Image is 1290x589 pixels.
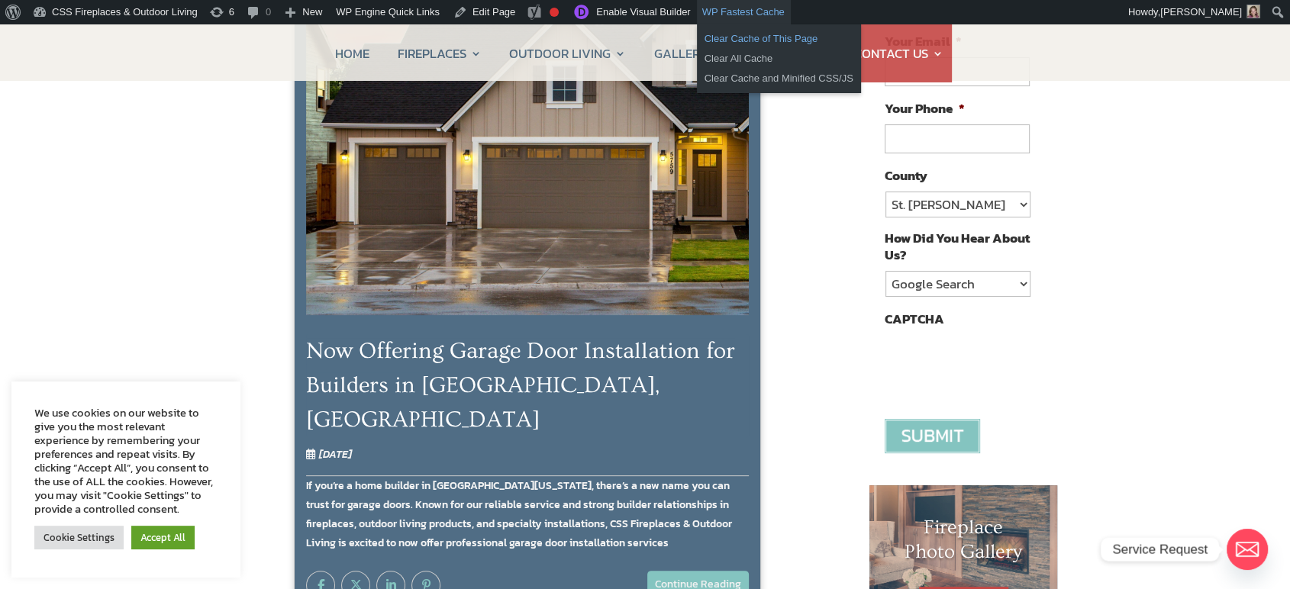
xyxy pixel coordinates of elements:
[854,24,943,82] a: CONTACT US
[885,311,944,327] label: CAPTCHA
[335,24,369,82] a: HOME
[550,8,559,17] div: Focus keyphrase not set
[306,446,352,462] span: [DATE]
[885,167,927,184] label: County
[306,449,749,553] div: If you’re a home builder in [GEOGRAPHIC_DATA][US_STATE], there’s a new name you can trust for gar...
[885,230,1030,263] label: How Did You Hear About Us?
[1227,529,1268,570] a: Email
[398,24,482,82] a: FIREPLACES
[34,526,124,549] a: Cookie Settings
[885,100,965,117] label: Your Phone
[1160,6,1242,18] span: [PERSON_NAME]
[131,526,195,549] a: Accept All
[885,335,1117,394] iframe: reCAPTCHA
[900,516,1027,571] h1: Fireplace Photo Gallery
[697,69,861,89] a: Clear Cache and Minified CSS/JS
[697,49,861,69] a: Clear All Cache
[306,338,735,433] a: Now Offering Garage Door Installation for Builders in [GEOGRAPHIC_DATA], [GEOGRAPHIC_DATA]
[653,24,722,82] a: GALLERY
[697,29,861,49] a: Clear Cache of This Page
[885,419,980,453] input: Submit
[509,24,626,82] a: OUTDOOR LIVING
[34,406,218,516] div: We use cookies on our website to give you the most relevant experience by remembering your prefer...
